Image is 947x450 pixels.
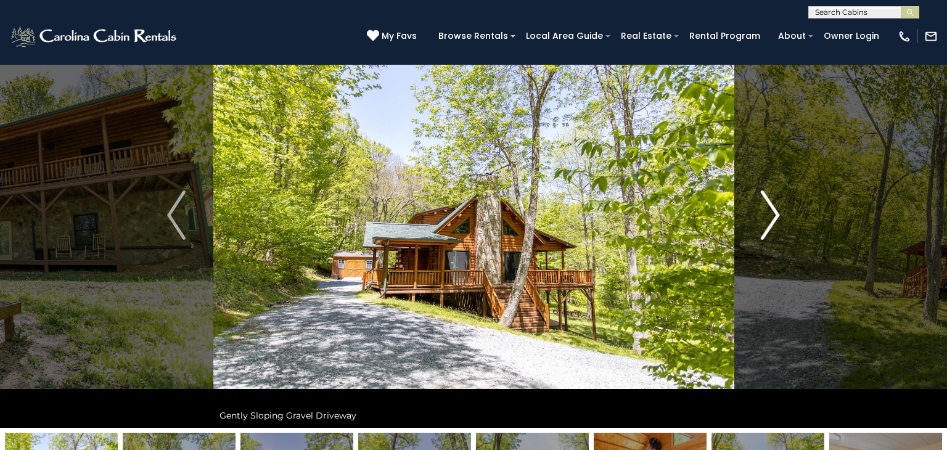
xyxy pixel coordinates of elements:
[140,2,213,428] button: Previous
[818,27,885,46] a: Owner Login
[213,403,734,428] div: Gently Sloping Gravel Driveway
[772,27,812,46] a: About
[520,27,609,46] a: Local Area Guide
[382,30,417,43] span: My Favs
[167,190,186,240] img: arrow
[615,27,678,46] a: Real Estate
[432,27,514,46] a: Browse Rentals
[898,30,911,43] img: phone-regular-white.png
[924,30,938,43] img: mail-regular-white.png
[734,2,807,428] button: Next
[761,190,780,240] img: arrow
[9,24,180,49] img: White-1-2.png
[683,27,766,46] a: Rental Program
[367,30,420,43] a: My Favs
